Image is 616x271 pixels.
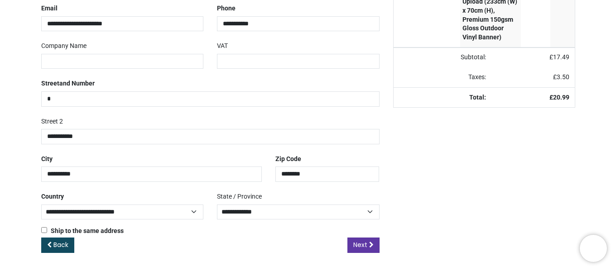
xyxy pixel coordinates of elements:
span: and Number [59,80,95,87]
iframe: Brevo live chat [580,235,607,262]
span: 3.50 [557,73,569,81]
label: Street [41,76,95,91]
label: Zip Code [275,152,301,167]
span: £ [553,73,569,81]
input: Ship to the same address [41,227,47,233]
span: Next [353,240,367,249]
span: 20.99 [553,94,569,101]
label: State / Province [217,189,262,204]
span: 17.49 [553,53,569,61]
label: Country [41,189,64,204]
label: Phone [217,1,236,16]
label: VAT [217,38,228,54]
a: Next [347,238,380,253]
label: Ship to the same address [41,227,124,236]
span: Back [53,240,68,249]
label: Email [41,1,58,16]
td: Subtotal: [394,48,491,67]
span: £ [549,53,569,61]
label: City [41,152,53,167]
td: Taxes: [394,67,491,87]
a: Back [41,238,74,253]
label: Street 2 [41,114,63,129]
strong: £ [549,94,569,101]
label: Company Name [41,38,87,54]
strong: Total: [469,94,486,101]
